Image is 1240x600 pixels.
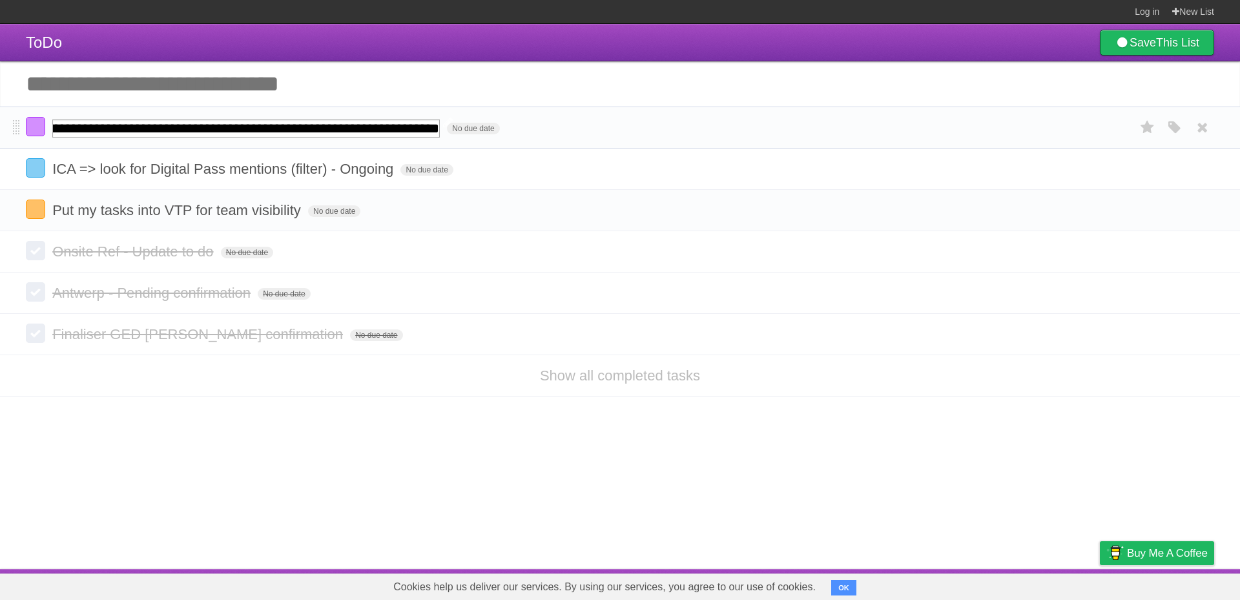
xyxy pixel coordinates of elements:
[831,580,856,595] button: OK
[380,574,829,600] span: Cookies help us deliver our services. By using our services, you agree to our use of cookies.
[26,200,45,219] label: Done
[1083,572,1117,597] a: Privacy
[52,285,254,301] span: Antwerp - Pending confirmation
[221,247,273,258] span: No due date
[1100,30,1214,56] a: SaveThis List
[26,158,45,178] label: Done
[52,243,216,260] span: Onsite Ref - Update to do
[540,367,700,384] a: Show all completed tasks
[1127,542,1208,564] span: Buy me a coffee
[447,123,499,134] span: No due date
[400,164,453,176] span: No due date
[1156,36,1199,49] b: This List
[26,282,45,302] label: Done
[1133,572,1214,597] a: Suggest a feature
[971,572,1023,597] a: Developers
[928,572,955,597] a: About
[308,205,360,217] span: No due date
[26,324,45,343] label: Done
[350,329,402,341] span: No due date
[26,241,45,260] label: Done
[52,202,304,218] span: Put my tasks into VTP for team visibility
[26,117,45,136] label: Done
[52,326,346,342] span: Finaliser GED [PERSON_NAME] confirmation
[258,288,310,300] span: No due date
[1039,572,1068,597] a: Terms
[52,161,397,177] span: ICA => look for Digital Pass mentions (filter) - Ongoing
[1106,542,1124,564] img: Buy me a coffee
[26,34,62,51] span: ToDo
[1135,117,1160,138] label: Star task
[1100,541,1214,565] a: Buy me a coffee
